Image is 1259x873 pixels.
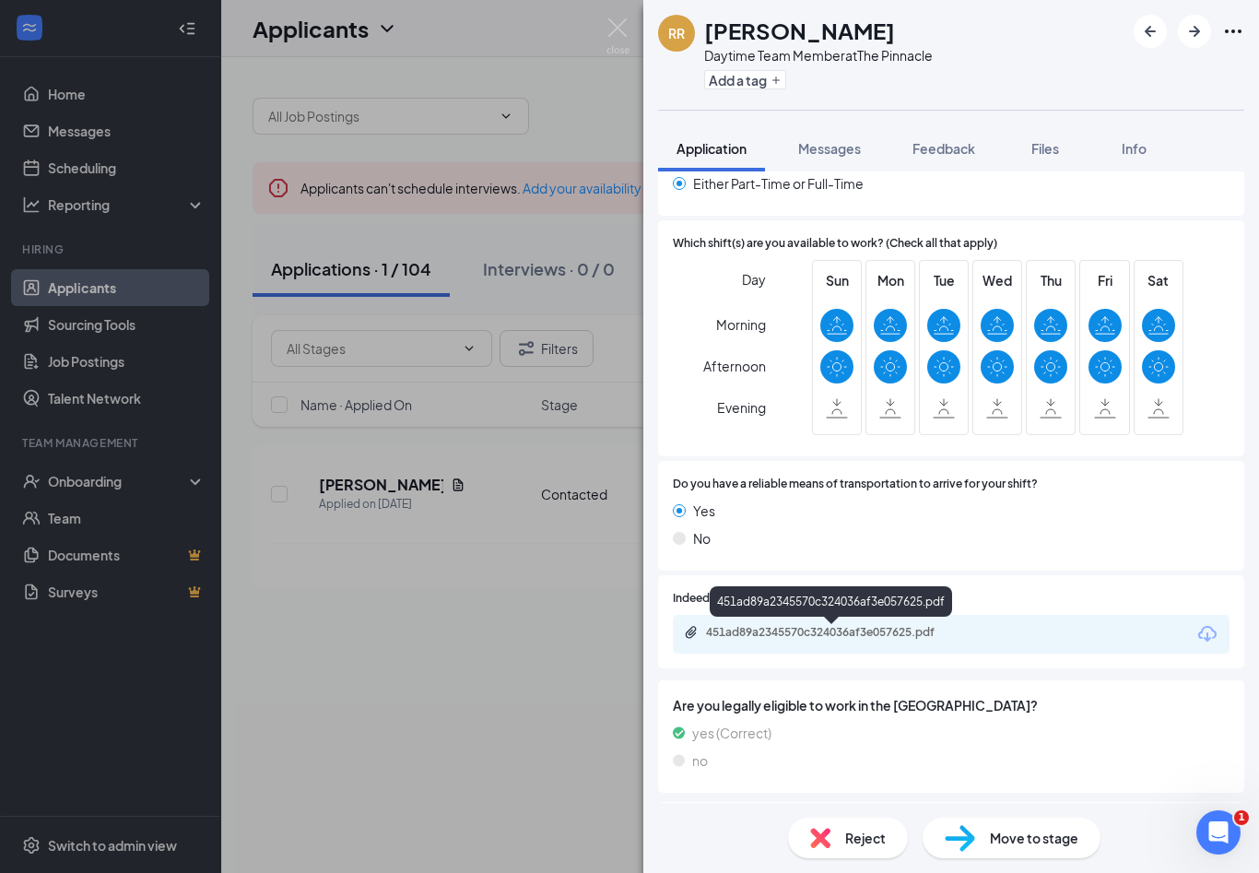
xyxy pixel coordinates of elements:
[704,46,933,65] div: Daytime Team Member at The Pinnacle
[1034,270,1067,290] span: Thu
[798,140,861,157] span: Messages
[1183,20,1206,42] svg: ArrowRight
[1178,15,1211,48] button: ArrowRight
[1031,140,1059,157] span: Files
[704,70,786,89] button: PlusAdd a tag
[1196,623,1218,645] svg: Download
[1122,140,1147,157] span: Info
[874,270,907,290] span: Mon
[673,590,754,608] span: Indeed Resume
[693,528,711,549] span: No
[710,586,952,617] div: 451ad89a2345570c324036af3e057625.pdf
[1088,270,1122,290] span: Fri
[1222,20,1244,42] svg: Ellipses
[1134,15,1167,48] button: ArrowLeftNew
[990,828,1078,848] span: Move to stage
[1234,810,1249,825] span: 1
[693,173,864,194] span: Either Part-Time or Full-Time
[684,625,699,640] svg: Paperclip
[912,140,975,157] span: Feedback
[820,270,853,290] span: Sun
[692,750,708,771] span: no
[692,723,771,743] span: yes (Correct)
[717,391,766,424] span: Evening
[716,308,766,341] span: Morning
[1142,270,1175,290] span: Sat
[981,270,1014,290] span: Wed
[1196,810,1241,855] iframe: Intercom live chat
[1139,20,1161,42] svg: ArrowLeftNew
[668,24,685,42] div: RR
[684,625,982,643] a: Paperclip451ad89a2345570c324036af3e057625.pdf
[703,349,766,383] span: Afternoon
[706,625,964,640] div: 451ad89a2345570c324036af3e057625.pdf
[677,140,747,157] span: Application
[693,501,715,521] span: Yes
[673,695,1230,715] span: Are you legally eligible to work in the [GEOGRAPHIC_DATA]?
[927,270,960,290] span: Tue
[704,15,895,46] h1: [PERSON_NAME]
[673,235,997,253] span: Which shift(s) are you available to work? (Check all that apply)
[771,75,782,86] svg: Plus
[845,828,886,848] span: Reject
[742,269,766,289] span: Day
[673,476,1038,493] span: Do you have a reliable means of transportation to arrive for your shift?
